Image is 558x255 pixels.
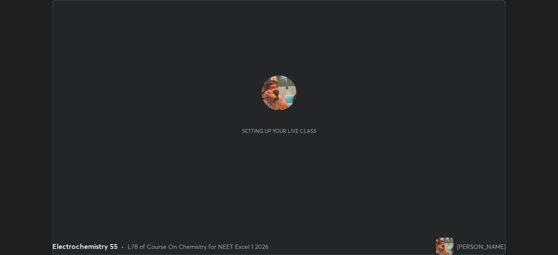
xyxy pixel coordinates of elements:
img: e048503ee0274020b35ac9d8a75090a4.jpg [262,75,296,110]
div: • [121,242,124,251]
div: Electrochemistry 55 [52,241,118,252]
div: [PERSON_NAME] [457,242,506,251]
div: Setting up your live class [242,128,316,134]
div: L78 of Course On Chemistry for NEET Excel 1 2026 [128,242,269,251]
img: e048503ee0274020b35ac9d8a75090a4.jpg [436,238,453,255]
